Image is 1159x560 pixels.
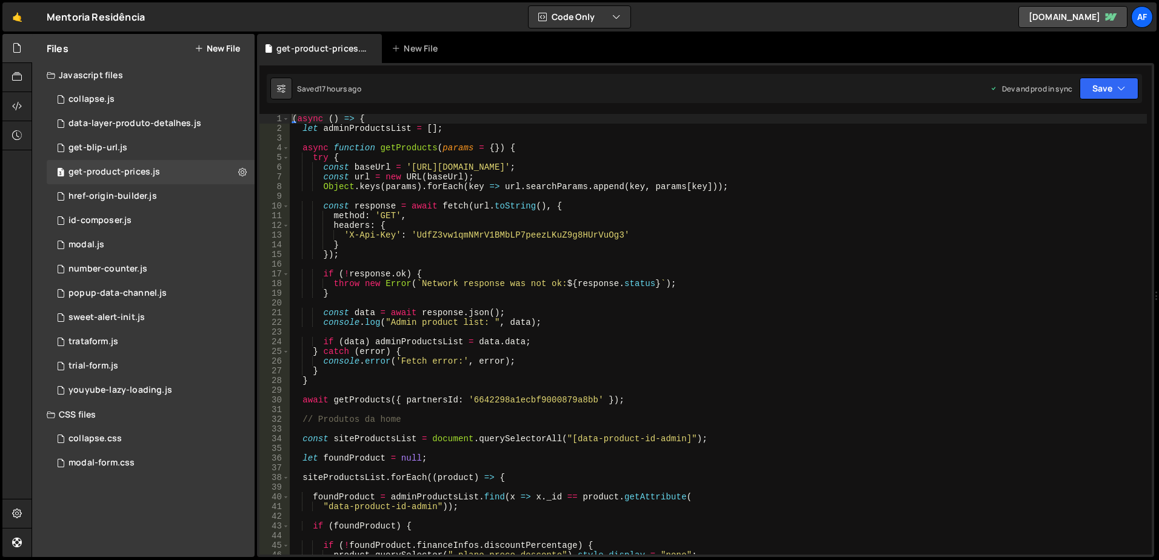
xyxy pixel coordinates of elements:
[259,288,290,298] div: 19
[47,233,255,257] div: 13451/34314.js
[259,298,290,308] div: 20
[68,361,118,372] div: trial-form.js
[259,182,290,192] div: 8
[259,172,290,182] div: 7
[47,42,68,55] h2: Files
[259,308,290,318] div: 21
[259,512,290,521] div: 42
[47,330,255,354] div: 13451/36559.js
[32,63,255,87] div: Javascript files
[259,463,290,473] div: 37
[259,143,290,153] div: 4
[259,201,290,211] div: 10
[47,10,145,24] div: Mentoria Residência
[259,550,290,560] div: 46
[68,433,122,444] div: collapse.css
[259,521,290,531] div: 43
[259,492,290,502] div: 40
[259,444,290,453] div: 35
[259,453,290,463] div: 36
[259,502,290,512] div: 41
[57,168,64,178] span: 3
[259,259,290,269] div: 16
[259,211,290,221] div: 11
[47,427,255,451] div: 13451/34192.css
[47,136,255,160] div: 13451/40958.js
[68,118,201,129] div: data-layer-produto-detalhes.js
[276,42,367,55] div: get-product-prices.js
[259,162,290,172] div: 6
[259,347,290,356] div: 25
[259,376,290,385] div: 28
[259,434,290,444] div: 34
[68,142,127,153] div: get-blip-url.js
[2,2,32,32] a: 🤙
[259,250,290,259] div: 15
[259,269,290,279] div: 17
[259,541,290,550] div: 45
[259,318,290,327] div: 22
[47,451,255,475] div: 13451/34579.css
[68,191,157,202] div: href-origin-builder.js
[259,114,290,124] div: 1
[47,112,255,136] div: 13451/34112.js
[259,153,290,162] div: 5
[529,6,630,28] button: Code Only
[47,208,255,233] div: 13451/34288.js
[297,84,361,94] div: Saved
[319,84,361,94] div: 17 hours ago
[1131,6,1153,28] a: Af
[1080,78,1138,99] button: Save
[259,395,290,405] div: 30
[68,215,132,226] div: id-composer.js
[259,124,290,133] div: 2
[47,160,255,184] div: 13451/46722.js
[32,402,255,427] div: CSS files
[259,337,290,347] div: 24
[990,84,1072,94] div: Dev and prod in sync
[68,458,135,468] div: modal-form.css
[259,405,290,415] div: 31
[392,42,443,55] div: New File
[259,192,290,201] div: 9
[259,356,290,366] div: 26
[259,221,290,230] div: 12
[259,240,290,250] div: 14
[47,281,255,305] div: 13451/38038.js
[259,531,290,541] div: 44
[259,473,290,482] div: 38
[259,230,290,240] div: 13
[47,354,255,378] div: 13451/45706.js
[47,305,255,330] div: 13451/34305.js
[68,336,118,347] div: trataform.js
[47,378,255,402] div: 13451/33697.js
[68,239,104,250] div: modal.js
[259,415,290,424] div: 32
[195,44,240,53] button: New File
[68,167,160,178] div: get-product-prices.js
[259,327,290,337] div: 23
[47,184,255,208] div: 13451/34103.js
[68,312,145,323] div: sweet-alert-init.js
[68,264,147,275] div: number-counter.js
[68,288,167,299] div: popup-data-channel.js
[68,385,172,396] div: youyube-lazy-loading.js
[259,482,290,492] div: 39
[47,257,255,281] div: 13451/33723.js
[259,366,290,376] div: 27
[259,133,290,143] div: 3
[259,279,290,288] div: 18
[68,94,115,105] div: collapse.js
[1018,6,1127,28] a: [DOMAIN_NAME]
[259,385,290,395] div: 29
[259,424,290,434] div: 33
[47,87,255,112] div: 13451/34194.js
